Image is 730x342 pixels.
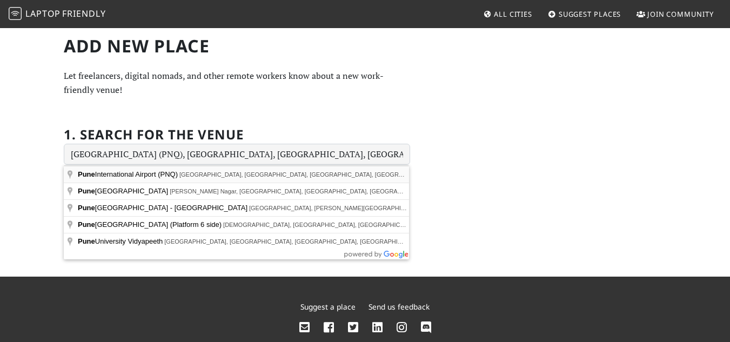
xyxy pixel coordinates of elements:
[559,9,621,19] span: Suggest Places
[64,36,410,56] h1: Add new Place
[25,8,61,19] span: Laptop
[647,9,714,19] span: Join Community
[632,4,718,24] a: Join Community
[9,7,22,20] img: LaptopFriendly
[64,69,410,97] p: Let freelancers, digital nomads, and other remote workers know about a new work-friendly venue!
[249,205,620,211] span: [GEOGRAPHIC_DATA], [PERSON_NAME][GEOGRAPHIC_DATA], [GEOGRAPHIC_DATA], [GEOGRAPHIC_DATA], [GEOGRAP...
[78,220,223,229] span: [GEOGRAPHIC_DATA] (Platform 6 side)
[78,170,179,178] span: International Airport (PNQ)
[78,237,164,245] span: University Vidyapeeth
[164,238,487,245] span: [GEOGRAPHIC_DATA], [GEOGRAPHIC_DATA], [GEOGRAPHIC_DATA], [GEOGRAPHIC_DATA], [GEOGRAPHIC_DATA]
[62,8,105,19] span: Friendly
[78,187,170,195] span: [GEOGRAPHIC_DATA]
[78,170,95,178] span: Pune
[78,187,95,195] span: Pune
[223,222,485,228] span: [DEMOGRAPHIC_DATA], [GEOGRAPHIC_DATA], [GEOGRAPHIC_DATA], [GEOGRAPHIC_DATA]
[369,301,430,312] a: Send us feedback
[78,220,95,229] span: Pune
[78,204,249,212] span: [GEOGRAPHIC_DATA] - [GEOGRAPHIC_DATA]
[544,4,626,24] a: Suggest Places
[300,301,356,312] a: Suggest a place
[179,171,567,178] span: [GEOGRAPHIC_DATA], [GEOGRAPHIC_DATA], [GEOGRAPHIC_DATA], [GEOGRAPHIC_DATA], [GEOGRAPHIC_DATA], [G...
[78,204,95,212] span: Pune
[494,9,532,19] span: All Cities
[479,4,537,24] a: All Cities
[170,188,432,195] span: [PERSON_NAME] Nagar, [GEOGRAPHIC_DATA], [GEOGRAPHIC_DATA], [GEOGRAPHIC_DATA]
[64,144,410,165] input: Enter a location
[78,237,95,245] span: Pune
[64,127,244,143] h2: 1. Search for the venue
[9,5,106,24] a: LaptopFriendly LaptopFriendly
